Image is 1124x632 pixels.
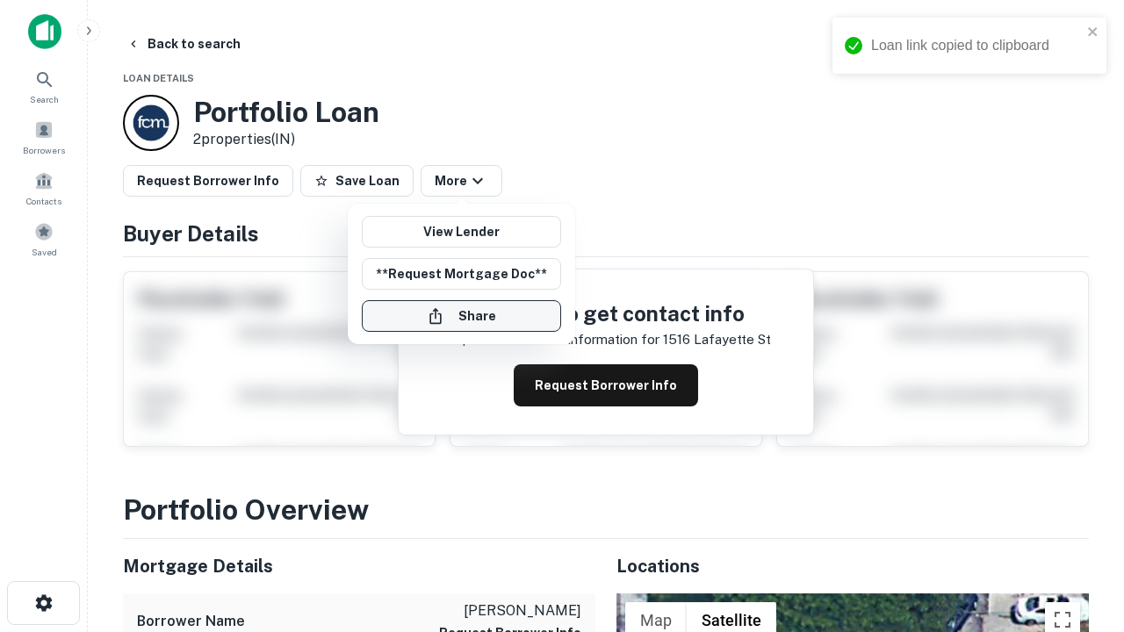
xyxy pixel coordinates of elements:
[362,216,561,248] a: View Lender
[871,35,1082,56] div: Loan link copied to clipboard
[362,258,561,290] button: **Request Mortgage Doc**
[1087,25,1099,41] button: close
[1036,492,1124,576] iframe: Chat Widget
[362,300,561,332] button: Share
